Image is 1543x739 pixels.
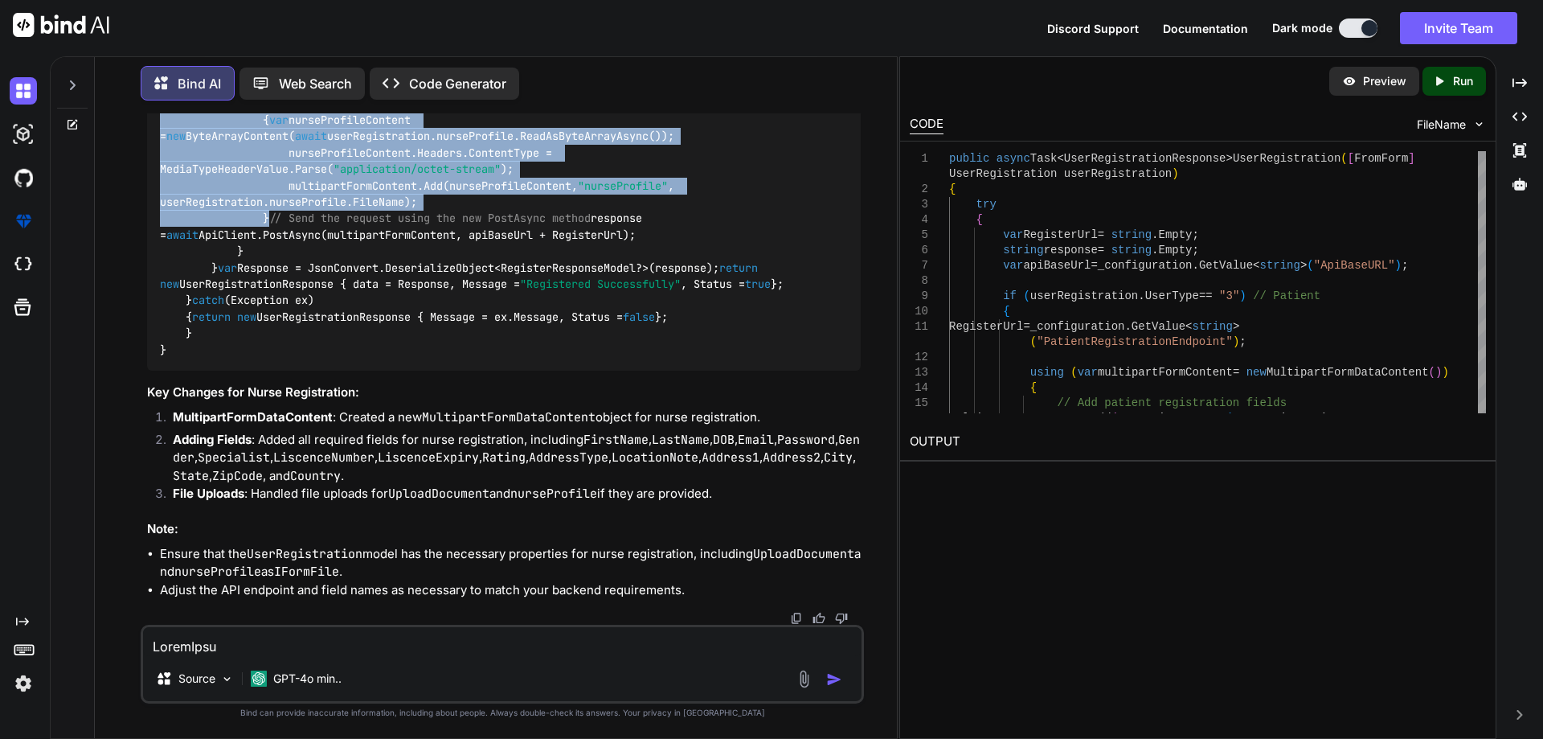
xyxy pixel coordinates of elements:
[910,319,928,335] div: 11
[949,320,1023,333] span: RegisterUrl
[1246,366,1266,379] span: new
[218,261,237,275] span: var
[1029,335,1036,348] span: (
[1428,366,1435,379] span: (
[1152,244,1158,257] span: .
[166,129,186,144] span: new
[910,411,928,426] div: 16
[777,432,835,448] code: Password
[1111,228,1151,241] span: string
[220,672,234,686] img: Pick Models
[824,450,853,466] code: City
[482,450,526,466] code: Rating
[1152,228,1158,241] span: .
[1233,366,1239,379] span: =
[520,277,681,291] span: "Registered Successfully"
[1402,259,1408,272] span: ;
[178,74,221,93] p: Bind AI
[251,671,267,687] img: GPT-4o mini
[1023,228,1097,241] span: RegisterUrl
[790,612,803,625] img: copy
[1233,152,1340,165] span: UserRegistration
[174,564,261,580] code: nurseProfile
[166,228,199,242] span: await
[178,671,215,687] p: Source
[1158,244,1192,257] span: Empty
[1417,117,1466,133] span: FileName
[269,113,289,127] span: var
[1144,289,1198,302] span: UserType
[273,450,374,466] code: LiscenceNumber
[1253,289,1320,302] span: // Patient
[378,450,479,466] code: LiscenceExpiry
[1070,366,1077,379] span: (
[212,468,263,484] code: ZipCode
[949,152,989,165] span: public
[949,167,1172,180] span: UserRegistration userRegistration
[1226,412,1232,425] span: (
[745,277,771,291] span: true
[274,564,339,580] code: IFormFile
[1077,366,1097,379] span: var
[713,432,735,448] code: DOB
[1400,12,1517,44] button: Invite Team
[1003,305,1009,318] span: {
[295,129,327,144] span: await
[753,546,854,562] code: UploadDocument
[1442,366,1448,379] span: )
[192,310,231,324] span: return
[1029,320,1124,333] span: _configuration
[269,211,591,226] span: // Send the request using the new PostAsync method
[422,409,596,425] code: MultipartFormDataContent
[1029,366,1063,379] span: using
[1313,259,1394,272] span: "ApiBaseURL"
[1342,74,1357,88] img: preview
[173,468,209,484] code: State
[1098,366,1233,379] span: multipartFormContent
[141,707,864,719] p: Bind can provide inaccurate information, including about people. Always double-check its answers....
[1435,366,1442,379] span: )
[13,13,109,37] img: Bind AI
[1003,244,1043,257] span: string
[1233,412,1340,425] span: userRegistration
[910,350,928,365] div: 12
[738,432,774,448] code: Email
[976,213,982,226] span: {
[1111,412,1117,425] span: (
[1233,320,1239,333] span: >
[1003,259,1023,272] span: var
[1340,152,1347,165] span: (
[247,546,362,562] code: UserRegistration
[949,412,1084,425] span: multipartFormContent
[1124,320,1131,333] span: .
[795,670,813,688] img: attachment
[1047,20,1139,37] button: Discord Support
[160,581,861,600] li: Adjust the API endpoint and field names as necessary to match your backend requirements.
[612,450,698,466] code: LocationNote
[173,409,333,425] strong: MultipartFormDataContent
[910,396,928,411] div: 15
[1172,167,1178,180] span: )
[160,431,861,486] li: : Added all required fields for nurse registration, including , , , , , , , , , , , , , , , , , a...
[10,121,37,148] img: darkAi-studio
[147,384,861,402] h3: Key Changes for Nurse Registration:
[949,183,956,195] span: {
[1091,259,1097,272] span: =
[1003,228,1023,241] span: var
[910,197,928,212] div: 3
[334,162,501,177] span: "application/octet-stream"
[1138,289,1144,302] span: .
[1029,289,1137,302] span: userRegistration
[1023,289,1029,302] span: (
[1091,412,1111,425] span: Add
[652,432,710,448] code: LastName
[1259,259,1299,272] span: string
[1199,259,1253,272] span: GetValue
[1192,320,1232,333] span: string
[976,198,996,211] span: try
[1472,117,1486,131] img: chevron down
[1233,335,1239,348] span: )
[273,671,342,687] p: GPT-4o min..
[910,304,928,319] div: 10
[583,432,649,448] code: FirstName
